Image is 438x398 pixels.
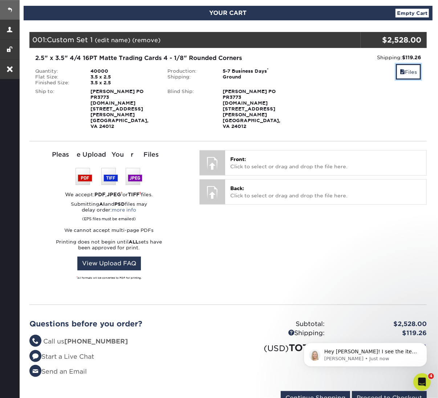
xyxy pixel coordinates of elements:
small: (EPS files must be emailed) [82,213,136,222]
div: Shipping: [162,74,217,80]
a: (remove) [132,37,161,44]
strong: [PHONE_NUMBER] [64,338,128,345]
div: TOTAL: [228,341,330,355]
a: Send an Email [29,368,87,375]
p: We cannot accept multi-page PDFs [29,228,188,233]
div: Production: [162,68,217,74]
sup: 1 [139,191,141,195]
p: Submitting and files may delay order: [29,201,188,222]
a: Empty Cart [396,9,429,17]
span: files [400,69,405,75]
strong: [PERSON_NAME] PO PR3773 [DOMAIN_NAME] [STREET_ADDRESS][PERSON_NAME] [GEOGRAPHIC_DATA], VA 24012 [223,89,281,129]
p: Click to select or drag and drop the file here. [230,156,421,170]
a: Start a Live Chat [29,353,94,360]
div: Finished Size: [30,80,85,86]
span: 4 [428,373,434,379]
a: Files [396,64,421,80]
div: Ground [217,74,294,80]
div: Shipping: [300,54,421,61]
a: more info [112,207,136,213]
a: (edit name) [95,37,130,44]
div: 001: [29,32,361,48]
span: YOUR CART [210,9,247,16]
strong: TIFF [128,192,139,197]
img: We accept: PSD, TIFF, or JPEG (JPG) [76,168,142,185]
strong: AI [99,201,105,207]
div: Please Upload Your Files [29,150,188,160]
p: Click to select or drag and drop the file here. [230,185,421,200]
iframe: Intercom notifications message [293,327,438,378]
div: Blind Ship: [162,89,217,129]
div: All formats will be converted to PDF for printing. [29,276,188,280]
small: (USD) [264,343,289,353]
li: Call us [29,337,223,346]
div: Quantity: [30,68,85,74]
h2: Questions before you order? [29,319,223,328]
div: Ship to: [30,89,85,129]
p: Printing does not begin until sets have been approved for print. [29,239,188,251]
div: 3.5 x 2.5 [85,74,162,80]
span: Custom Set 1 [47,36,93,44]
strong: PDF [94,192,105,197]
div: 2.5" x 3.5" 4/4 16PT Matte Trading Cards 4 - 1/8" Rounded Corners [35,54,289,63]
div: 40000 [85,68,162,74]
iframe: Intercom live chat [413,373,431,391]
span: Back: [230,185,244,191]
strong: [PERSON_NAME] PO PR3773 [DOMAIN_NAME] [STREET_ADDRESS][PERSON_NAME] [GEOGRAPHIC_DATA], VA 24012 [90,89,149,129]
div: 3.5 x 2.5 [85,80,162,86]
strong: ALL [129,239,138,245]
div: Shipping: [228,329,330,338]
div: $2,528.00 [330,319,432,329]
strong: PSD [114,201,125,207]
div: Subtotal: [228,319,330,329]
strong: $119.26 [402,55,421,60]
div: $2,528.00 [361,35,421,45]
div: Flat Size: [30,74,85,80]
div: 5-7 Business Days [217,68,294,74]
a: View Upload FAQ [77,257,141,270]
sup: 1 [121,191,122,195]
span: Front: [230,156,246,162]
strong: JPEG [107,192,121,197]
div: We accept: , or files. [29,191,188,198]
